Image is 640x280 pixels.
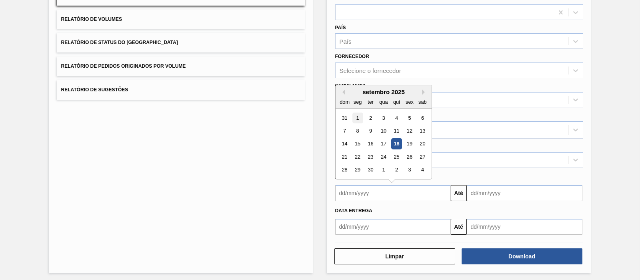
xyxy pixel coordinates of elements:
[335,219,451,235] input: dd/mm/yyyy
[365,113,376,123] div: Choose terça-feira, 2 de setembro de 2025
[352,151,363,162] div: Choose segunda-feira, 22 de setembro de 2025
[335,208,372,214] span: Data entrega
[417,113,428,123] div: Choose sábado, 6 de setembro de 2025
[417,139,428,149] div: Choose sábado, 20 de setembro de 2025
[365,151,376,162] div: Choose terça-feira, 23 de setembro de 2025
[339,113,350,123] div: Choose domingo, 31 de agosto de 2025
[417,151,428,162] div: Choose sábado, 27 de setembro de 2025
[378,113,389,123] div: Choose quarta-feira, 3 de setembro de 2025
[467,219,582,235] input: dd/mm/yyyy
[404,97,415,107] div: sex
[335,25,346,30] label: País
[417,125,428,136] div: Choose sábado, 13 de setembro de 2025
[365,97,376,107] div: ter
[378,165,389,175] div: Choose quarta-feira, 1 de outubro de 2025
[339,165,350,175] div: Choose domingo, 28 de setembro de 2025
[57,80,305,100] button: Relatório de Sugestões
[340,89,345,95] button: Previous Month
[391,97,402,107] div: qui
[61,63,186,69] span: Relatório de Pedidos Originados por Volume
[338,111,429,176] div: month 2025-09
[336,89,432,95] div: setembro 2025
[378,125,389,136] div: Choose quarta-feira, 10 de setembro de 2025
[378,151,389,162] div: Choose quarta-feira, 24 de setembro de 2025
[339,139,350,149] div: Choose domingo, 14 de setembro de 2025
[404,139,415,149] div: Choose sexta-feira, 19 de setembro de 2025
[391,113,402,123] div: Choose quinta-feira, 4 de setembro de 2025
[404,165,415,175] div: Choose sexta-feira, 3 de outubro de 2025
[391,139,402,149] div: Choose quinta-feira, 18 de setembro de 2025
[391,125,402,136] div: Choose quinta-feira, 11 de setembro de 2025
[417,165,428,175] div: Choose sábado, 4 de outubro de 2025
[61,87,128,93] span: Relatório de Sugestões
[391,151,402,162] div: Choose quinta-feira, 25 de setembro de 2025
[335,83,366,89] label: Cervejaria
[451,219,467,235] button: Até
[335,185,451,201] input: dd/mm/yyyy
[378,139,389,149] div: Choose quarta-feira, 17 de setembro de 2025
[462,248,582,264] button: Download
[451,185,467,201] button: Até
[365,139,376,149] div: Choose terça-feira, 16 de setembro de 2025
[352,139,363,149] div: Choose segunda-feira, 15 de setembro de 2025
[57,33,305,52] button: Relatório de Status do [GEOGRAPHIC_DATA]
[404,113,415,123] div: Choose sexta-feira, 5 de setembro de 2025
[417,97,428,107] div: sab
[365,125,376,136] div: Choose terça-feira, 9 de setembro de 2025
[365,165,376,175] div: Choose terça-feira, 30 de setembro de 2025
[467,185,582,201] input: dd/mm/yyyy
[391,165,402,175] div: Choose quinta-feira, 2 de outubro de 2025
[57,10,305,29] button: Relatório de Volumes
[404,125,415,136] div: Choose sexta-feira, 12 de setembro de 2025
[339,151,350,162] div: Choose domingo, 21 de setembro de 2025
[57,56,305,76] button: Relatório de Pedidos Originados por Volume
[422,89,428,95] button: Next Month
[340,67,401,74] div: Selecione o fornecedor
[404,151,415,162] div: Choose sexta-feira, 26 de setembro de 2025
[378,97,389,107] div: qua
[352,97,363,107] div: seg
[334,248,455,264] button: Limpar
[352,125,363,136] div: Choose segunda-feira, 8 de setembro de 2025
[340,38,352,45] div: País
[352,165,363,175] div: Choose segunda-feira, 29 de setembro de 2025
[61,40,178,45] span: Relatório de Status do [GEOGRAPHIC_DATA]
[339,97,350,107] div: dom
[61,16,122,22] span: Relatório de Volumes
[339,125,350,136] div: Choose domingo, 7 de setembro de 2025
[352,113,363,123] div: Choose segunda-feira, 1 de setembro de 2025
[335,54,369,59] label: Fornecedor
